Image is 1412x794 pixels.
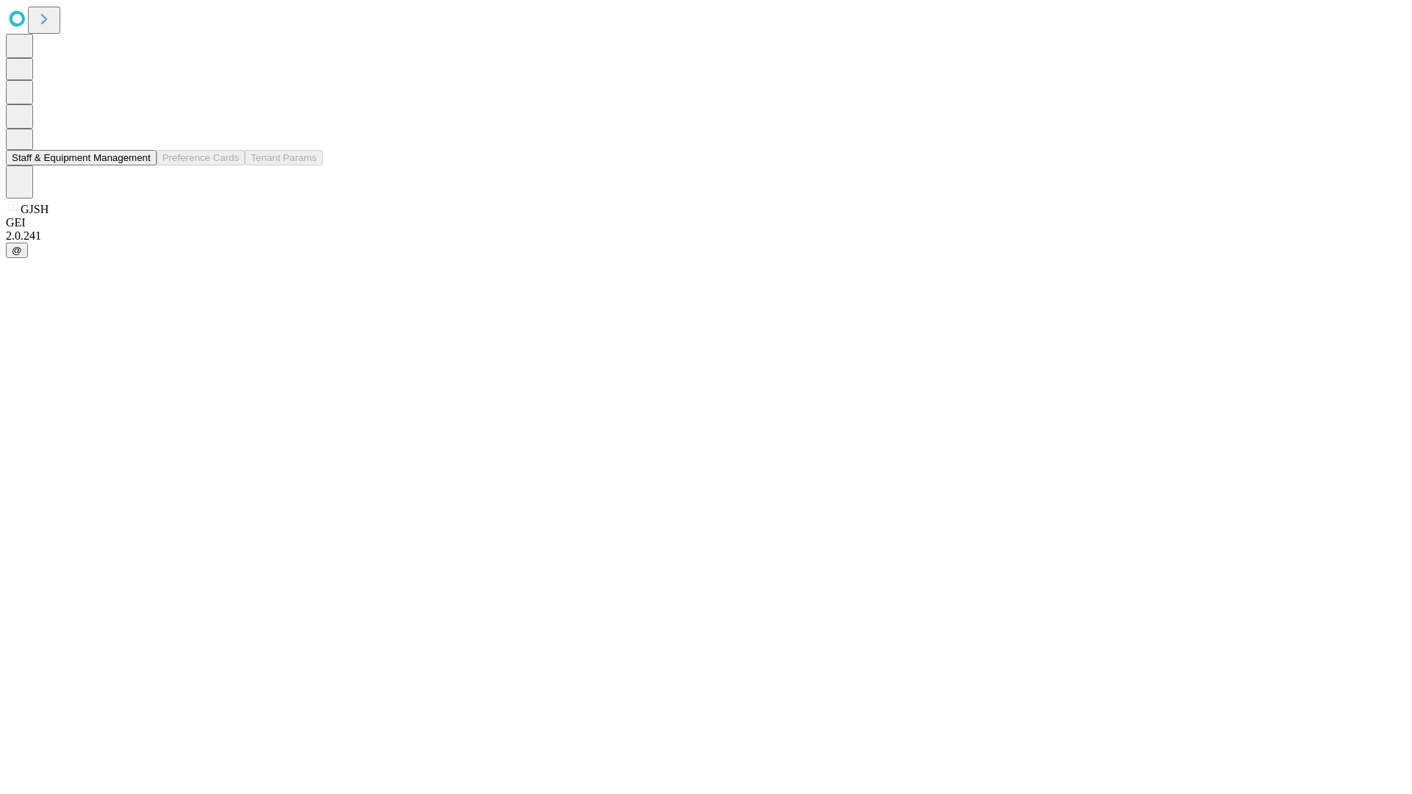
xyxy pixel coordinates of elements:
[245,150,323,165] button: Tenant Params
[21,203,49,215] span: GJSH
[6,150,157,165] button: Staff & Equipment Management
[6,243,28,258] button: @
[6,216,1406,229] div: GEI
[12,245,22,256] span: @
[6,229,1406,243] div: 2.0.241
[157,150,245,165] button: Preference Cards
